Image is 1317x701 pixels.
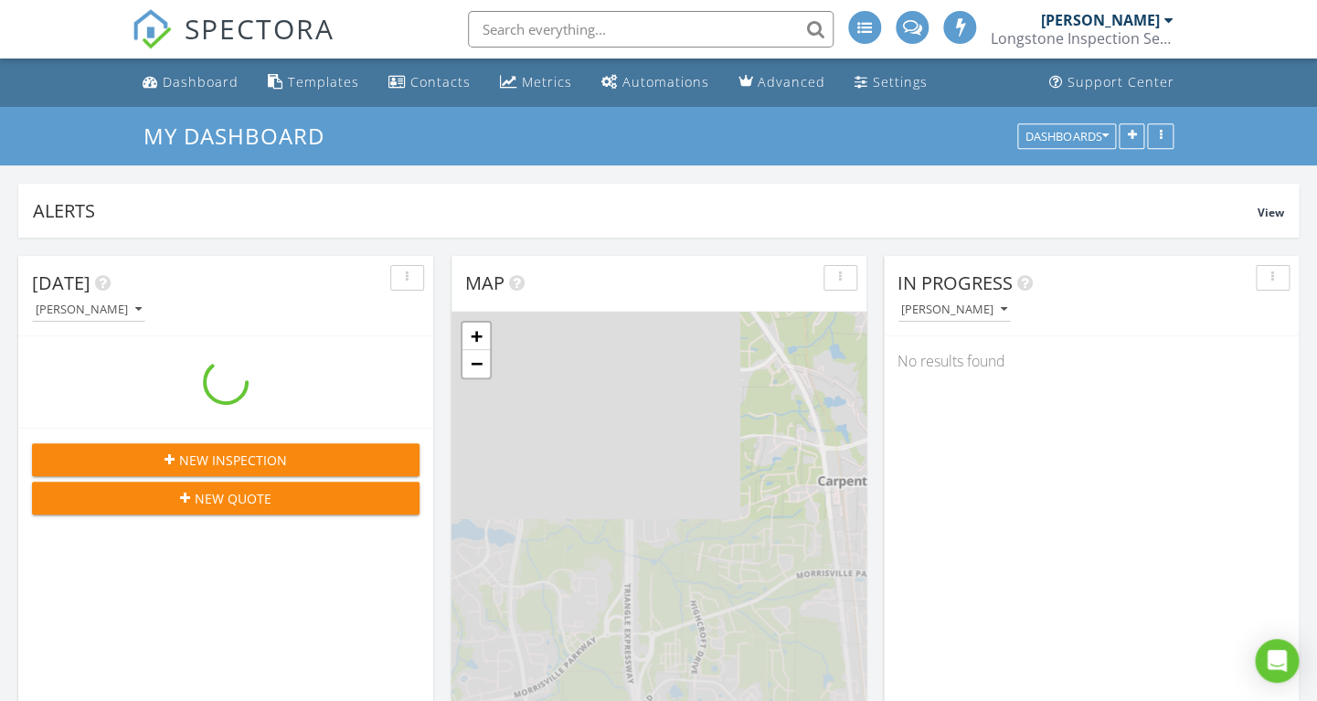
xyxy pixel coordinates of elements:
button: [PERSON_NAME] [32,298,145,323]
button: New Inspection [32,443,420,476]
img: The Best Home Inspection Software - Spectora [132,9,172,49]
a: Automations (Advanced) [594,66,717,100]
div: Settings [873,73,928,90]
a: Settings [847,66,935,100]
span: [DATE] [32,271,90,295]
a: SPECTORA [132,25,335,63]
div: Advanced [758,73,825,90]
span: New Quote [195,489,271,508]
div: Automations [622,73,709,90]
a: Metrics [493,66,579,100]
div: Dashboard [163,73,239,90]
div: Alerts [33,198,1258,223]
input: Search everything... [468,11,834,48]
div: Dashboards [1025,130,1108,143]
div: Metrics [522,73,572,90]
span: View [1258,205,1284,220]
div: Templates [288,73,359,90]
button: [PERSON_NAME] [897,298,1011,323]
div: [PERSON_NAME] [901,303,1007,316]
a: Zoom in [462,323,490,350]
a: Dashboard [135,66,246,100]
span: New Inspection [179,451,287,470]
a: Templates [260,66,366,100]
span: SPECTORA [185,9,335,48]
div: Open Intercom Messenger [1255,639,1299,683]
button: New Quote [32,482,420,515]
a: Contacts [381,66,478,100]
a: Support Center [1042,66,1182,100]
div: Longstone Inspection Services, LLC [991,29,1174,48]
div: Contacts [410,73,471,90]
div: No results found [884,336,1299,386]
div: [PERSON_NAME] [36,303,142,316]
div: Support Center [1067,73,1174,90]
button: Dashboards [1017,123,1116,149]
span: In Progress [897,271,1013,295]
a: My Dashboard [143,121,340,151]
a: Advanced [731,66,833,100]
span: Map [465,271,504,295]
a: Zoom out [462,350,490,377]
div: [PERSON_NAME] [1041,11,1160,29]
